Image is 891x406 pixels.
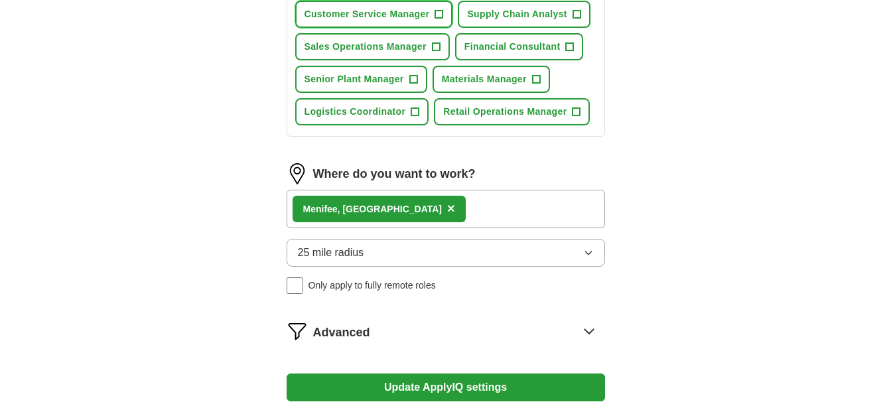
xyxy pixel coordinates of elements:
button: Logistics Coordinator [295,98,429,125]
span: Retail Operations Manager [443,105,567,119]
span: Customer Service Manager [305,7,430,21]
button: Financial Consultant [455,33,584,60]
button: Senior Plant Manager [295,66,427,93]
span: × [447,201,455,216]
span: Financial Consultant [464,40,561,54]
span: Advanced [313,324,370,342]
button: × [447,199,455,219]
img: filter [287,320,308,342]
span: Only apply to fully remote roles [308,279,436,293]
button: Supply Chain Analyst [458,1,590,28]
span: Senior Plant Manager [305,72,404,86]
input: Only apply to fully remote roles [287,277,303,294]
button: Sales Operations Manager [295,33,450,60]
button: 25 mile radius [287,239,605,267]
button: Update ApplyIQ settings [287,373,605,401]
label: Where do you want to work? [313,165,476,183]
span: Supply Chain Analyst [467,7,567,21]
button: Retail Operations Manager [434,98,590,125]
span: Materials Manager [442,72,527,86]
span: Logistics Coordinator [305,105,406,119]
div: Menifee, [GEOGRAPHIC_DATA] [303,202,443,216]
img: location.png [287,163,308,184]
span: 25 mile radius [298,245,364,261]
button: Materials Manager [433,66,550,93]
button: Customer Service Manager [295,1,453,28]
span: Sales Operations Manager [305,40,427,54]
